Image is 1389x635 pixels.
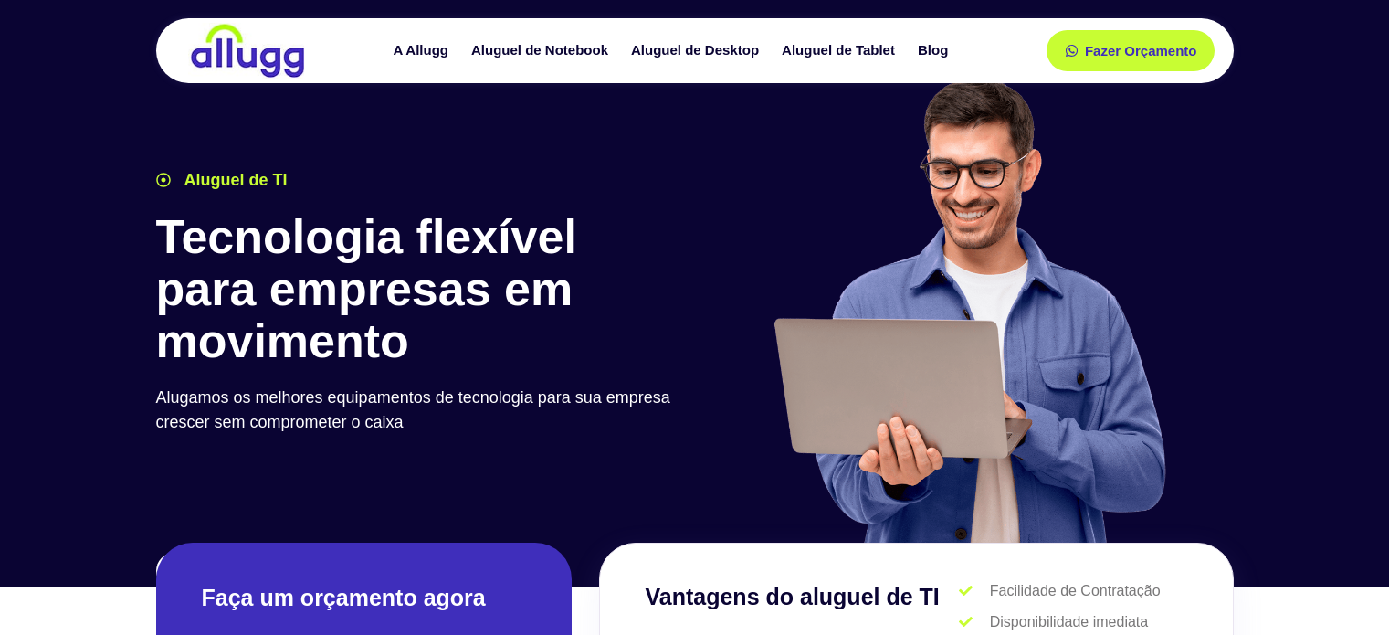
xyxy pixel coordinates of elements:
[1047,30,1215,71] a: Fazer Orçamento
[646,580,960,615] h3: Vantagens do aluguel de TI
[773,35,909,67] a: Aluguel de Tablet
[202,583,526,613] h2: Faça um orçamento agora
[909,35,962,67] a: Blog
[462,35,622,67] a: Aluguel de Notebook
[985,580,1161,602] span: Facilidade de Contratação
[156,211,686,368] h1: Tecnologia flexível para empresas em movimento
[622,35,773,67] a: Aluguel de Desktop
[1085,44,1197,58] span: Fazer Orçamento
[156,386,686,435] p: Alugamos os melhores equipamentos de tecnologia para sua empresa crescer sem comprometer o caixa
[767,77,1170,543] img: aluguel de ti para startups
[985,611,1148,633] span: Disponibilidade imediata
[188,23,307,79] img: locação de TI é Allugg
[180,168,288,193] span: Aluguel de TI
[384,35,462,67] a: A Allugg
